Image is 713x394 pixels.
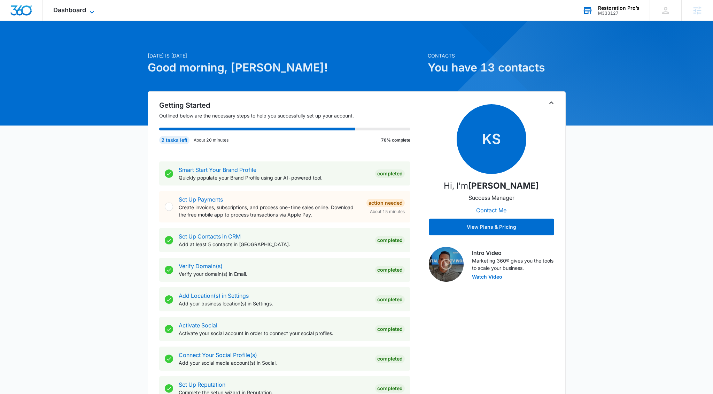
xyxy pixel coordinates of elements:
[468,181,539,191] strong: [PERSON_NAME]
[429,219,554,235] button: View Plans & Pricing
[472,274,502,279] button: Watch Video
[179,270,370,278] p: Verify your domain(s) in Email.
[179,204,361,218] p: Create invoices, subscriptions, and process one-time sales online. Download the free mobile app t...
[159,100,419,111] h2: Getting Started
[179,174,370,181] p: Quickly populate your Brand Profile using our AI-powered tool.
[547,99,556,107] button: Toggle Collapse
[375,295,405,304] div: Completed
[375,266,405,274] div: Completed
[179,196,223,203] a: Set Up Payments
[375,384,405,393] div: Completed
[179,381,225,388] a: Set Up Reputation
[179,233,241,240] a: Set Up Contacts in CRM
[469,202,513,219] button: Contact Me
[457,104,526,174] span: KS
[148,59,424,76] h1: Good morning, [PERSON_NAME]!
[179,241,370,248] p: Add at least 5 contacts in [GEOGRAPHIC_DATA].
[598,5,640,11] div: account name
[381,137,410,143] p: 78% complete
[179,166,256,173] a: Smart Start Your Brand Profile
[179,322,217,329] a: Activate Social
[179,263,223,270] a: Verify Domain(s)
[429,247,464,282] img: Intro Video
[375,325,405,333] div: Completed
[179,300,370,307] p: Add your business location(s) in Settings.
[179,359,370,366] p: Add your social media account(s) in Social.
[428,59,566,76] h1: You have 13 contacts
[598,11,640,16] div: account id
[179,292,249,299] a: Add Location(s) in Settings
[472,257,554,272] p: Marketing 360® gives you the tools to scale your business.
[179,351,257,358] a: Connect Your Social Profile(s)
[370,209,405,215] span: About 15 minutes
[375,355,405,363] div: Completed
[428,52,566,59] p: Contacts
[366,199,405,207] div: Action Needed
[148,52,424,59] p: [DATE] is [DATE]
[194,137,228,143] p: About 20 minutes
[375,236,405,244] div: Completed
[468,194,514,202] p: Success Manager
[179,329,370,337] p: Activate your social account in order to connect your social profiles.
[472,249,554,257] h3: Intro Video
[444,180,539,192] p: Hi, I'm
[53,6,86,14] span: Dashboard
[159,136,189,144] div: 2 tasks left
[159,112,419,119] p: Outlined below are the necessary steps to help you successfully set up your account.
[375,169,405,178] div: Completed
